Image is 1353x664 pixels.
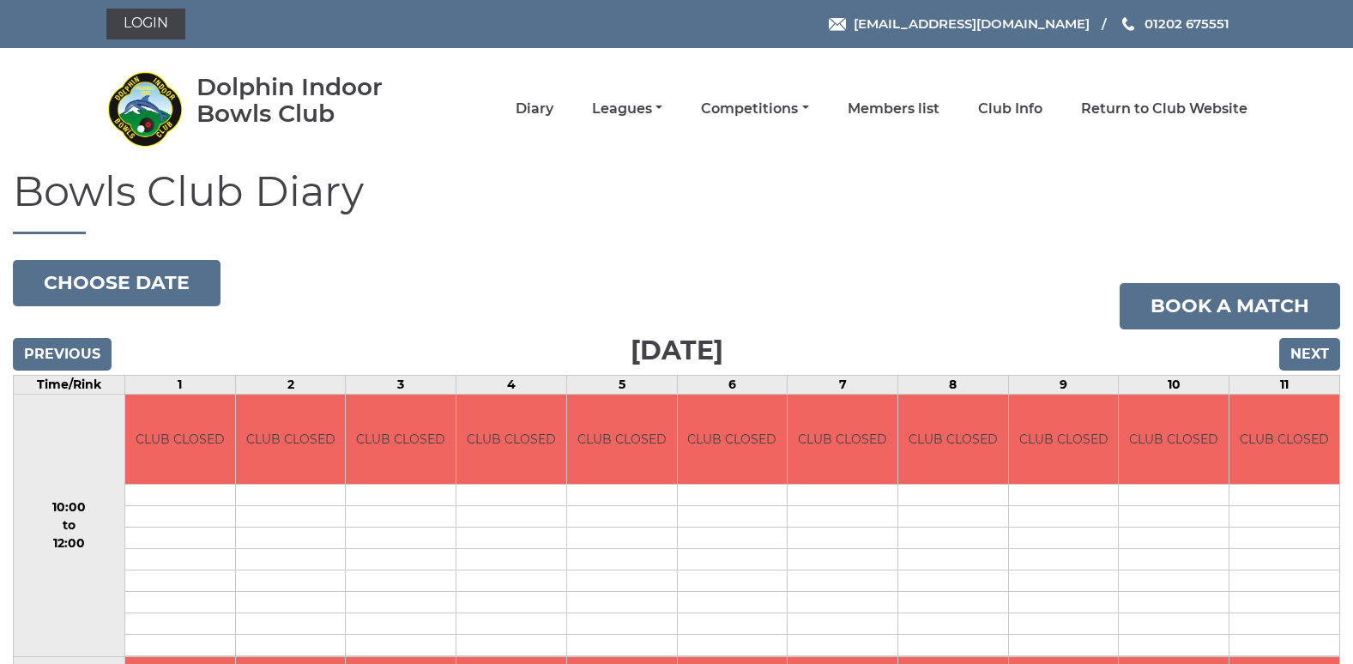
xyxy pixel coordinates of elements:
[196,74,432,127] div: Dolphin Indoor Bowls Club
[346,395,456,485] td: CLUB CLOSED
[516,100,553,118] a: Diary
[346,375,456,394] td: 3
[1120,283,1340,329] a: Book a match
[788,395,897,485] td: CLUB CLOSED
[678,395,788,485] td: CLUB CLOSED
[14,375,125,394] td: Time/Rink
[1119,395,1229,485] td: CLUB CLOSED
[456,375,567,394] td: 4
[701,100,808,118] a: Competitions
[1229,395,1339,485] td: CLUB CLOSED
[1009,395,1119,485] td: CLUB CLOSED
[1122,17,1134,31] img: Phone us
[848,100,939,118] a: Members list
[1229,375,1340,394] td: 11
[106,9,185,39] a: Login
[677,375,788,394] td: 6
[592,100,662,118] a: Leagues
[106,70,184,148] img: Dolphin Indoor Bowls Club
[13,338,112,371] input: Previous
[125,395,235,485] td: CLUB CLOSED
[898,375,1009,394] td: 8
[456,395,566,485] td: CLUB CLOSED
[854,15,1090,32] span: [EMAIL_ADDRESS][DOMAIN_NAME]
[1008,375,1119,394] td: 9
[1119,375,1229,394] td: 10
[14,394,125,657] td: 10:00 to 12:00
[978,100,1042,118] a: Club Info
[829,18,846,31] img: Email
[1279,338,1340,371] input: Next
[235,375,346,394] td: 2
[13,260,220,306] button: Choose date
[1145,15,1229,32] span: 01202 675551
[898,395,1008,485] td: CLUB CLOSED
[566,375,677,394] td: 5
[1120,14,1229,33] a: Phone us 01202 675551
[788,375,898,394] td: 7
[567,395,677,485] td: CLUB CLOSED
[236,395,346,485] td: CLUB CLOSED
[124,375,235,394] td: 1
[1081,100,1247,118] a: Return to Club Website
[829,14,1090,33] a: Email [EMAIL_ADDRESS][DOMAIN_NAME]
[13,169,1340,234] h1: Bowls Club Diary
